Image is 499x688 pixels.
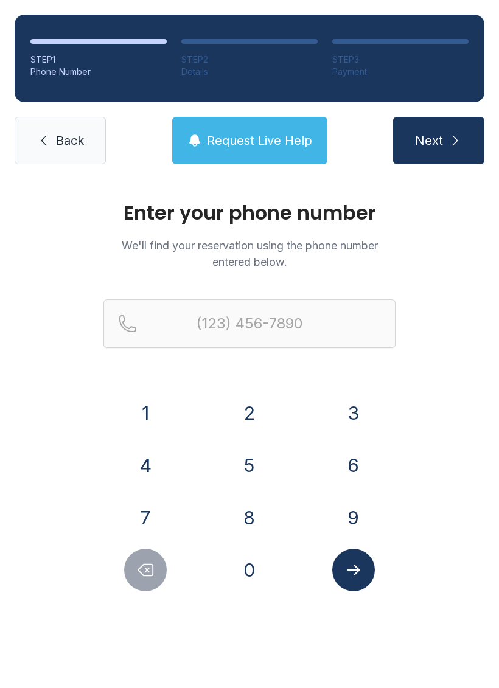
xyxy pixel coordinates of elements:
[332,444,375,487] button: 6
[124,392,167,434] button: 1
[103,237,396,270] p: We'll find your reservation using the phone number entered below.
[332,54,469,66] div: STEP 3
[30,66,167,78] div: Phone Number
[332,66,469,78] div: Payment
[103,203,396,223] h1: Enter your phone number
[181,54,318,66] div: STEP 2
[30,54,167,66] div: STEP 1
[124,549,167,591] button: Delete number
[228,444,271,487] button: 5
[415,132,443,149] span: Next
[228,549,271,591] button: 0
[228,496,271,539] button: 8
[228,392,271,434] button: 2
[56,132,84,149] span: Back
[181,66,318,78] div: Details
[207,132,312,149] span: Request Live Help
[332,392,375,434] button: 3
[332,549,375,591] button: Submit lookup form
[124,444,167,487] button: 4
[332,496,375,539] button: 9
[103,299,396,348] input: Reservation phone number
[124,496,167,539] button: 7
